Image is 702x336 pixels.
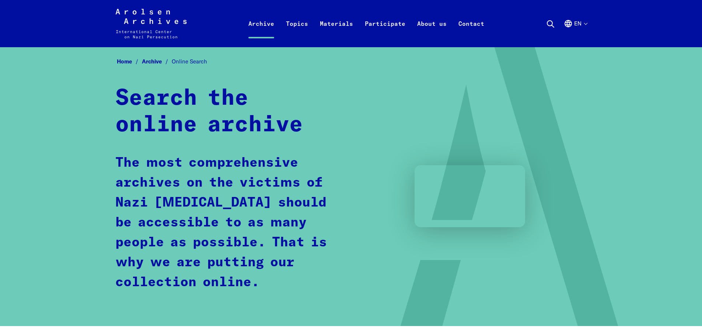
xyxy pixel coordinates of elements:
button: English, language selection [564,19,587,46]
nav: Breadcrumb [115,56,587,67]
a: Participate [359,18,411,47]
a: Archive [142,58,172,65]
a: Materials [314,18,359,47]
a: Topics [280,18,314,47]
p: The most comprehensive archives on the victims of Nazi [MEDICAL_DATA] should be accessible to as ... [115,153,338,292]
a: Home [117,58,142,65]
nav: Primary [242,9,490,38]
span: Online Search [172,58,207,65]
a: Archive [242,18,280,47]
a: About us [411,18,453,47]
a: Contact [453,18,490,47]
strong: Search the online archive [115,87,303,136]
